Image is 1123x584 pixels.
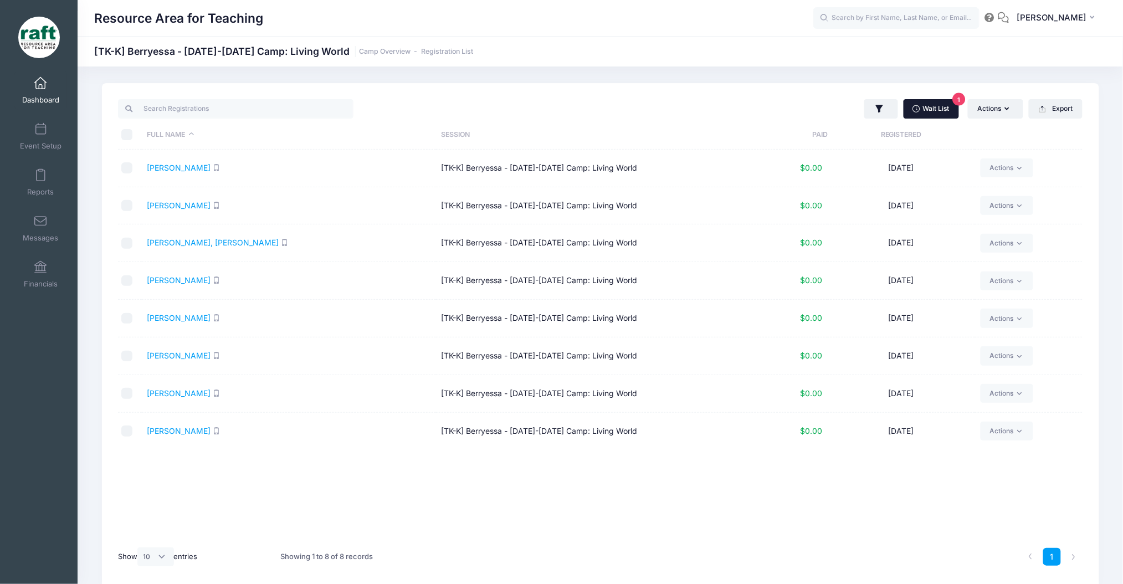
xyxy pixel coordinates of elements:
span: $0.00 [801,275,823,285]
td: [TK-K] Berryessa - [DATE]-[DATE] Camp: Living World [436,224,730,262]
h1: [TK-K] Berryessa - [DATE]-[DATE] Camp: Living World [94,45,473,57]
span: Financials [24,279,58,289]
select: Showentries [137,547,174,566]
td: [DATE] [828,224,975,262]
span: $0.00 [801,238,823,247]
button: [PERSON_NAME] [1009,6,1106,31]
input: Search Registrations [118,99,353,118]
span: $0.00 [801,201,823,210]
td: [DATE] [828,262,975,300]
th: Registered: activate to sort column ascending [828,120,975,150]
td: [TK-K] Berryessa - [DATE]-[DATE] Camp: Living World [436,187,730,225]
td: [DATE] [828,300,975,337]
td: [DATE] [828,413,975,450]
td: [DATE] [828,150,975,187]
span: 1 [952,93,965,106]
td: [DATE] [828,375,975,413]
h1: Resource Area for Teaching [94,6,263,31]
i: SMS enabled [213,276,220,284]
label: Show entries [118,547,198,566]
span: Event Setup [20,141,61,151]
input: Search by First Name, Last Name, or Email... [813,7,980,29]
a: [PERSON_NAME] [147,426,211,436]
button: Actions [968,99,1023,118]
span: Reports [27,187,54,197]
td: [TK-K] Berryessa - [DATE]-[DATE] Camp: Living World [436,300,730,337]
span: $0.00 [801,313,823,322]
i: SMS enabled [213,314,220,321]
a: Reports [14,163,67,202]
th: Paid: activate to sort column ascending [730,120,828,150]
a: Financials [14,255,67,294]
td: [TK-K] Berryessa - [DATE]-[DATE] Camp: Living World [436,262,730,300]
a: [PERSON_NAME] [147,163,211,172]
span: $0.00 [801,163,823,172]
a: Actions [981,271,1033,290]
a: Actions [981,346,1033,365]
button: Export [1029,99,1083,118]
span: $0.00 [801,388,823,398]
td: [DATE] [828,337,975,375]
a: Messages [14,209,67,248]
span: $0.00 [801,426,823,436]
a: Dashboard [14,71,67,110]
a: [PERSON_NAME] [147,275,211,285]
a: Actions [981,234,1033,253]
a: Actions [981,158,1033,177]
a: Camp Overview [359,48,411,56]
span: $0.00 [801,351,823,360]
div: Showing 1 to 8 of 8 records [280,544,373,570]
a: Actions [981,422,1033,440]
th: Full Name: activate to sort column descending [142,120,436,150]
a: Registration List [421,48,473,56]
th: Session: activate to sort column ascending [436,120,730,150]
a: [PERSON_NAME], [PERSON_NAME] [147,238,279,247]
td: [TK-K] Berryessa - [DATE]-[DATE] Camp: Living World [436,150,730,187]
a: Actions [981,196,1033,215]
span: Dashboard [22,95,59,105]
i: SMS enabled [213,202,220,209]
i: SMS enabled [213,427,220,434]
i: SMS enabled [213,390,220,397]
img: Resource Area for Teaching [18,17,60,58]
a: [PERSON_NAME] [147,313,211,322]
a: Actions [981,309,1033,327]
a: [PERSON_NAME] [147,351,211,360]
td: [TK-K] Berryessa - [DATE]-[DATE] Camp: Living World [436,375,730,413]
a: 1 [1043,548,1062,566]
span: Messages [23,233,58,243]
i: SMS enabled [213,352,220,359]
i: SMS enabled [281,239,288,246]
i: SMS enabled [213,164,220,171]
td: [DATE] [828,187,975,225]
td: [TK-K] Berryessa - [DATE]-[DATE] Camp: Living World [436,413,730,450]
a: [PERSON_NAME] [147,201,211,210]
td: [TK-K] Berryessa - [DATE]-[DATE] Camp: Living World [436,337,730,375]
a: [PERSON_NAME] [147,388,211,398]
a: Actions [981,384,1033,403]
a: Wait List1 [904,99,959,118]
span: [PERSON_NAME] [1017,12,1086,24]
a: Event Setup [14,117,67,156]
